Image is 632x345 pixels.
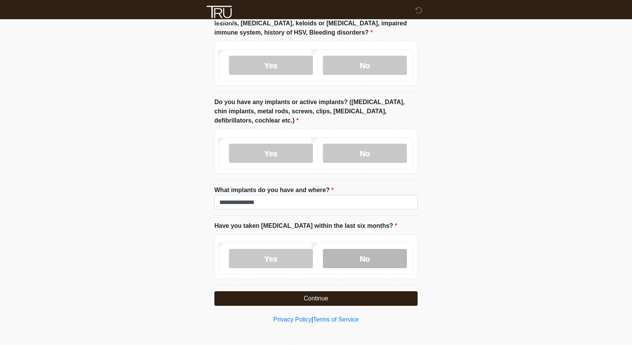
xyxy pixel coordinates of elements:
[214,186,334,195] label: What implants do you have and where?
[313,316,359,323] a: Terms of Service
[214,221,397,231] label: Have you taken [MEDICAL_DATA] within the last six months?
[214,291,418,306] button: Continue
[229,56,313,75] label: Yes
[273,316,312,323] a: Privacy Policy
[311,316,313,323] a: |
[323,56,407,75] label: No
[323,144,407,163] label: No
[229,144,313,163] label: Yes
[229,249,313,268] label: Yes
[323,249,407,268] label: No
[214,98,418,125] label: Do you have any implants or active implants? ([MEDICAL_DATA], chin implants, metal rods, screws, ...
[207,6,232,23] img: Tru Med Spa Logo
